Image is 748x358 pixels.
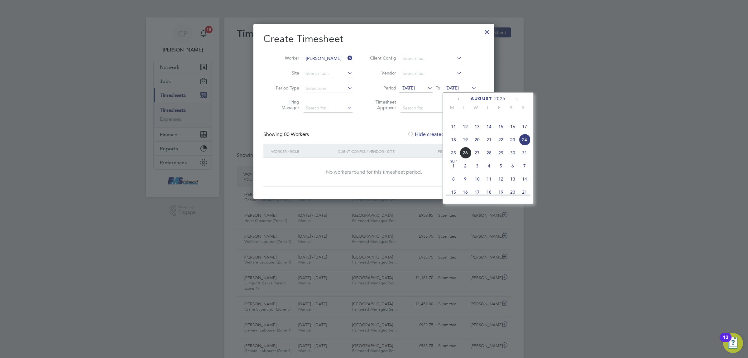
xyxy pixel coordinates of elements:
[448,160,459,172] span: 1
[270,169,478,176] div: No workers found for this timesheet period.
[448,186,459,198] span: 15
[271,70,299,76] label: Site
[400,69,462,78] input: Search for...
[471,121,483,133] span: 13
[448,121,459,133] span: 11
[459,173,471,185] span: 9
[519,147,530,159] span: 31
[471,173,483,185] span: 10
[519,160,530,172] span: 7
[263,131,310,138] div: Showing
[270,144,336,158] div: Worker / Role
[493,105,505,110] span: F
[519,173,530,185] span: 14
[483,134,495,146] span: 21
[495,186,507,198] span: 19
[507,186,519,198] span: 20
[368,99,396,110] label: Timesheet Approver
[483,160,495,172] span: 4
[263,32,484,46] h2: Create Timesheet
[401,85,415,91] span: [DATE]
[519,121,530,133] span: 17
[407,131,471,138] label: Hide created timesheets
[400,104,462,113] input: Search for...
[483,121,495,133] span: 14
[471,186,483,198] span: 17
[459,160,471,172] span: 2
[470,105,482,110] span: W
[507,121,519,133] span: 16
[368,70,396,76] label: Vendor
[507,147,519,159] span: 30
[507,134,519,146] span: 23
[483,173,495,185] span: 11
[517,105,529,110] span: S
[304,84,352,93] input: Select one
[459,147,471,159] span: 26
[271,99,299,110] label: Hiring Manager
[368,85,396,91] label: Period
[271,55,299,61] label: Worker
[436,144,478,158] div: Period
[723,337,728,346] div: 13
[507,173,519,185] span: 13
[459,186,471,198] span: 16
[723,333,743,353] button: Open Resource Center, 13 new notifications
[284,131,309,138] span: 00 Workers
[495,160,507,172] span: 5
[445,85,459,91] span: [DATE]
[304,54,352,63] input: Search for...
[483,186,495,198] span: 18
[495,147,507,159] span: 29
[446,105,458,110] span: M
[471,134,483,146] span: 20
[505,105,517,110] span: S
[471,160,483,172] span: 3
[448,173,459,185] span: 8
[483,147,495,159] span: 28
[368,55,396,61] label: Client Config
[458,105,470,110] span: T
[482,105,493,110] span: T
[336,144,436,158] div: Client Config / Vendor / Site
[519,134,530,146] span: 24
[448,134,459,146] span: 18
[507,160,519,172] span: 6
[448,147,459,159] span: 25
[271,85,299,91] label: Period Type
[495,134,507,146] span: 22
[471,96,492,101] span: August
[519,186,530,198] span: 21
[304,69,352,78] input: Search for...
[494,96,506,101] span: 2025
[459,134,471,146] span: 19
[434,84,442,92] span: To
[459,121,471,133] span: 12
[471,147,483,159] span: 27
[495,173,507,185] span: 12
[400,54,462,63] input: Search for...
[448,160,459,163] span: Sep
[304,104,352,113] input: Search for...
[495,121,507,133] span: 15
